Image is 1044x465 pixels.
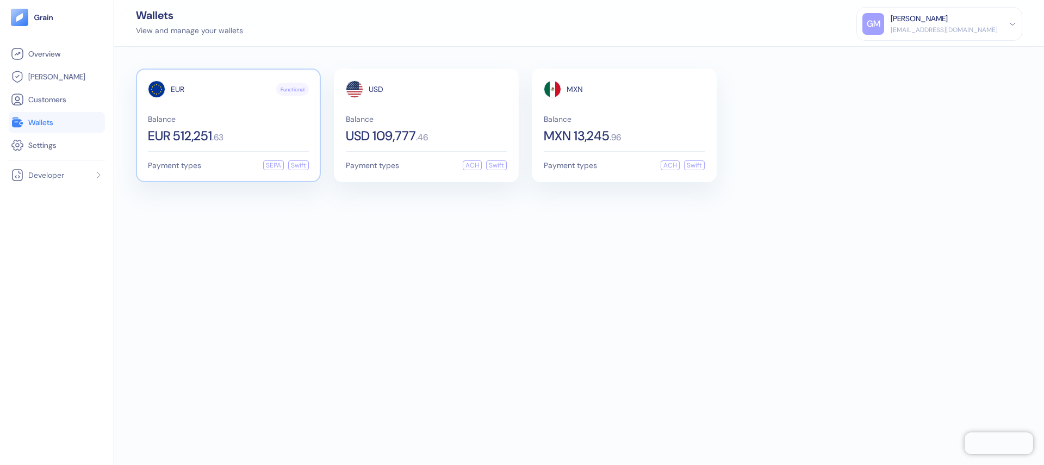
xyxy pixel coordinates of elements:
[346,115,507,123] span: Balance
[11,139,103,152] a: Settings
[11,93,103,106] a: Customers
[212,133,223,142] span: . 63
[28,170,64,181] span: Developer
[684,160,705,170] div: Swift
[965,432,1033,454] iframe: Chatra live chat
[544,162,597,169] span: Payment types
[567,85,583,93] span: MXN
[288,160,309,170] div: Swift
[34,14,54,21] img: logo
[281,85,304,94] span: Functional
[486,160,507,170] div: Swift
[136,25,243,36] div: View and manage your wallets
[862,13,884,35] div: GM
[610,133,621,142] span: . 96
[11,47,103,60] a: Overview
[891,13,948,24] div: [PERSON_NAME]
[28,94,66,105] span: Customers
[28,48,60,59] span: Overview
[346,129,416,142] span: USD 109,777
[463,160,482,170] div: ACH
[544,115,705,123] span: Balance
[28,140,57,151] span: Settings
[661,160,680,170] div: ACH
[11,70,103,83] a: [PERSON_NAME]
[148,115,309,123] span: Balance
[544,129,610,142] span: MXN 13,245
[346,162,399,169] span: Payment types
[11,116,103,129] a: Wallets
[416,133,428,142] span: . 46
[28,71,85,82] span: [PERSON_NAME]
[891,25,998,35] div: [EMAIL_ADDRESS][DOMAIN_NAME]
[148,162,201,169] span: Payment types
[263,160,284,170] div: SEPA
[171,85,184,93] span: EUR
[11,9,28,26] img: logo-tablet-V2.svg
[136,10,243,21] div: Wallets
[369,85,383,93] span: USD
[28,117,53,128] span: Wallets
[148,129,212,142] span: EUR 512,251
